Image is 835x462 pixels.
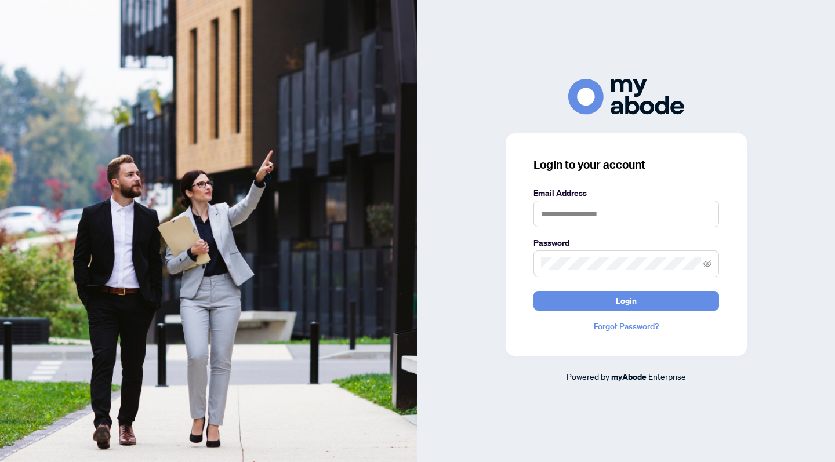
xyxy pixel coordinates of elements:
[533,320,719,333] a: Forgot Password?
[567,371,609,381] span: Powered by
[568,79,684,114] img: ma-logo
[533,157,719,173] h3: Login to your account
[533,187,719,199] label: Email Address
[703,260,711,268] span: eye-invisible
[533,237,719,249] label: Password
[611,370,647,383] a: myAbode
[533,291,719,311] button: Login
[616,292,637,310] span: Login
[648,371,686,381] span: Enterprise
